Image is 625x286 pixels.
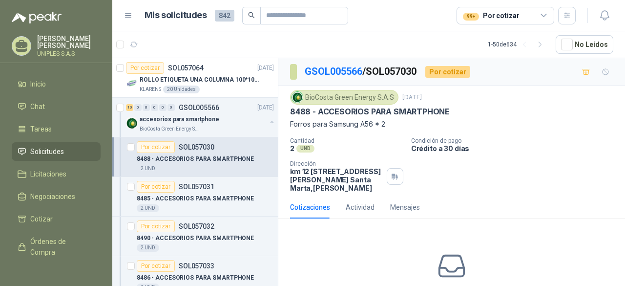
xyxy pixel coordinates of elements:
[30,214,53,224] span: Cotizar
[151,104,158,111] div: 0
[290,107,450,117] p: 8488 - ACCESORIOS PARA SMARTPHONE
[112,217,278,256] a: Por cotizarSOL0570328490 - ACCESORIOS PARA SMARTPHONE2 UND
[402,93,422,102] p: [DATE]
[112,58,278,98] a: Por cotizarSOL057064[DATE] Company LogoROLLO ETIQUETA UNA COLUMNA 100*100*500unKLARENS20 Unidades
[126,62,164,74] div: Por cotizar
[140,75,261,85] p: ROLLO ETIQUETA UNA COLUMNA 100*100*500un
[12,97,101,116] a: Chat
[290,90,398,105] div: BioCosta Green Energy S.A.S
[179,104,219,111] p: GSOL005566
[30,169,66,179] span: Licitaciones
[290,202,330,213] div: Cotizaciones
[257,64,274,73] p: [DATE]
[137,181,175,193] div: Por cotizar
[126,102,276,133] a: 10 0 0 0 0 0 GSOL005566[DATE] Company Logoaccesorios para smartphoneBioCosta Green Energy S.A.S
[290,144,294,153] p: 2
[179,263,214,269] p: SOL057033
[140,86,161,93] p: KLARENS
[12,75,101,93] a: Inicio
[140,125,201,133] p: BioCosta Green Energy S.A.S
[137,165,159,173] div: 2 UND
[30,146,64,157] span: Solicitudes
[463,13,479,21] div: 99+
[137,141,175,153] div: Por cotizar
[390,202,420,213] div: Mensajes
[126,104,133,111] div: 10
[425,66,470,78] div: Por cotizar
[179,144,214,151] p: SOL057030
[488,37,548,52] div: 1 - 50 de 634
[248,12,255,19] span: search
[12,187,101,206] a: Negociaciones
[290,119,613,130] p: Forros para Samsung A56 * 2
[126,117,138,129] img: Company Logo
[137,204,159,212] div: 2 UND
[30,191,75,202] span: Negociaciones
[179,183,214,190] p: SOL057031
[137,154,254,164] p: 8488 - ACCESORIOS PARA SMARTPHONE
[290,167,383,192] p: km 12 [STREET_ADDRESS][PERSON_NAME] Santa Marta , [PERSON_NAME]
[137,273,254,283] p: 8486 - ACCESORIOS PARA SMARTPHONE
[12,12,62,23] img: Logo peakr
[143,104,150,111] div: 0
[556,35,613,54] button: No Leídos
[112,177,278,217] a: Por cotizarSOL0570318485 - ACCESORIOS PARA SMARTPHONE2 UND
[463,10,519,21] div: Por cotizar
[30,79,46,89] span: Inicio
[37,51,101,57] p: UNIPLES S.A.S
[305,64,417,79] p: / SOL057030
[126,78,138,89] img: Company Logo
[12,142,101,161] a: Solicitudes
[30,101,45,112] span: Chat
[30,236,91,258] span: Órdenes de Compra
[346,202,375,213] div: Actividad
[12,165,101,183] a: Licitaciones
[290,137,403,144] p: Cantidad
[411,137,621,144] p: Condición de pago
[296,145,314,153] div: UND
[290,160,383,167] p: Dirección
[167,104,175,111] div: 0
[292,92,303,103] img: Company Logo
[305,66,362,77] a: GSOL005566
[137,220,175,232] div: Por cotizar
[37,35,101,49] p: [PERSON_NAME] [PERSON_NAME]
[140,115,219,124] p: accesorios para smartphone
[145,8,207,22] h1: Mis solicitudes
[12,120,101,138] a: Tareas
[163,86,200,93] div: 20 Unidades
[179,223,214,230] p: SOL057032
[134,104,142,111] div: 0
[30,124,52,134] span: Tareas
[137,194,254,203] p: 8485 - ACCESORIOS PARA SMARTPHONE
[137,260,175,272] div: Por cotizar
[137,244,159,252] div: 2 UND
[411,144,621,153] p: Crédito a 30 días
[159,104,167,111] div: 0
[168,65,204,71] p: SOL057064
[137,234,254,243] p: 8490 - ACCESORIOS PARA SMARTPHONE
[215,10,234,22] span: 842
[12,210,101,228] a: Cotizar
[12,232,101,262] a: Órdenes de Compra
[257,103,274,112] p: [DATE]
[112,137,278,177] a: Por cotizarSOL0570308488 - ACCESORIOS PARA SMARTPHONE2 UND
